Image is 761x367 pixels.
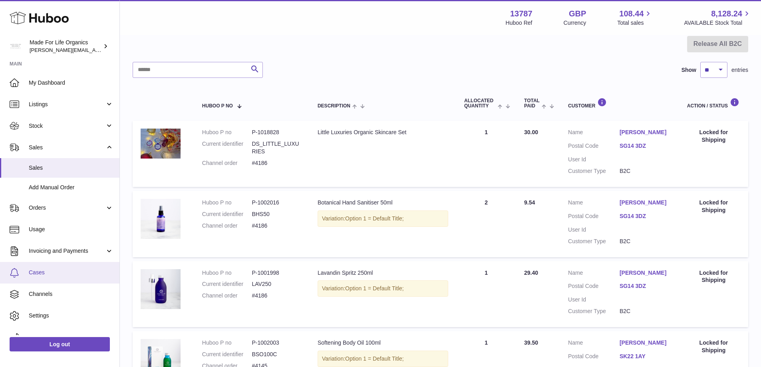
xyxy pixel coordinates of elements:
span: [PERSON_NAME][EMAIL_ADDRESS][PERSON_NAME][DOMAIN_NAME] [30,47,203,53]
div: Action / Status [687,98,740,109]
div: Customer [568,98,671,109]
span: Usage [29,226,113,233]
span: entries [731,66,748,74]
dt: Postal Code [568,142,620,152]
dd: LAV250 [252,280,302,288]
dt: Current identifier [202,351,252,358]
span: ALLOCATED Quantity [464,98,496,109]
td: 1 [456,121,516,187]
div: Currency [564,19,586,27]
div: Variation: [318,210,448,227]
dd: P-1002003 [252,339,302,347]
dt: Name [568,269,620,279]
dd: B2C [620,167,671,175]
span: Orders [29,204,105,212]
strong: GBP [569,8,586,19]
dd: #4186 [252,292,302,300]
dd: #4186 [252,222,302,230]
span: Sales [29,164,113,172]
td: 1 [456,261,516,327]
span: Total sales [617,19,653,27]
img: botanical-hand-sanitiser-50ml-bhs50-1.jpg [141,199,181,239]
dt: Huboo P no [202,129,252,136]
span: Cases [29,269,113,276]
a: SK22 1AY [620,353,671,360]
dt: Postal Code [568,212,620,222]
span: Stock [29,122,105,130]
div: Locked for Shipping [687,199,740,214]
div: Lavandin Spritz 250ml [318,269,448,277]
div: Locked for Shipping [687,339,740,354]
dt: User Id [568,226,620,234]
a: [PERSON_NAME] [620,199,671,206]
dd: DS_LITTLE_LUXURIES [252,140,302,155]
dt: User Id [568,296,620,304]
div: Softening Body Oil 100ml [318,339,448,347]
dt: Huboo P no [202,339,252,347]
td: 2 [456,191,516,257]
img: lavandin-spray-250ml-lav250-1.jpg [141,269,181,309]
span: Settings [29,312,113,319]
span: Description [318,103,350,109]
label: Show [682,66,696,74]
div: Made For Life Organics [30,39,101,54]
div: Variation: [318,280,448,297]
a: [PERSON_NAME] [620,339,671,347]
a: 108.44 Total sales [617,8,653,27]
a: 8,128.24 AVAILABLE Stock Total [684,8,751,27]
span: 29.40 [524,270,538,276]
dt: Channel order [202,292,252,300]
span: Sales [29,144,105,151]
span: Invoicing and Payments [29,247,105,255]
span: Returns [29,333,113,341]
dd: B2C [620,238,671,245]
dt: Name [568,129,620,138]
dt: Huboo P no [202,199,252,206]
dd: B2C [620,307,671,315]
span: Option 1 = Default Title; [345,355,404,362]
img: geoff.winwood@madeforlifeorganics.com [10,40,22,52]
dt: Postal Code [568,353,620,362]
span: 9.54 [524,199,535,206]
dt: Customer Type [568,307,620,315]
span: AVAILABLE Stock Total [684,19,751,27]
dt: Current identifier [202,280,252,288]
dt: Current identifier [202,140,252,155]
div: Locked for Shipping [687,129,740,144]
dd: BSO100C [252,351,302,358]
dd: P-1018828 [252,129,302,136]
img: 1731057954.jpg [141,129,181,159]
dd: P-1002016 [252,199,302,206]
dt: Name [568,339,620,349]
span: Listings [29,101,105,108]
a: SG14 3DZ [620,282,671,290]
div: Locked for Shipping [687,269,740,284]
dt: Customer Type [568,238,620,245]
dt: User Id [568,156,620,163]
dt: Postal Code [568,282,620,292]
span: Huboo P no [202,103,233,109]
dt: Customer Type [568,167,620,175]
span: Option 1 = Default Title; [345,285,404,292]
span: Total paid [524,98,540,109]
dd: #4186 [252,159,302,167]
dt: Current identifier [202,210,252,218]
a: [PERSON_NAME] [620,129,671,136]
a: SG14 3DZ [620,142,671,150]
div: Botanical Hand Sanitiser 50ml [318,199,448,206]
strong: 13787 [510,8,533,19]
span: 30.00 [524,129,538,135]
a: Log out [10,337,110,351]
span: Option 1 = Default Title; [345,215,404,222]
span: Channels [29,290,113,298]
a: SG14 3DZ [620,212,671,220]
dt: Huboo P no [202,269,252,277]
span: 8,128.24 [711,8,742,19]
span: 39.50 [524,339,538,346]
span: 108.44 [619,8,644,19]
div: Huboo Ref [506,19,533,27]
a: [PERSON_NAME] [620,269,671,277]
div: Variation: [318,351,448,367]
dd: P-1001998 [252,269,302,277]
dt: Name [568,199,620,208]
